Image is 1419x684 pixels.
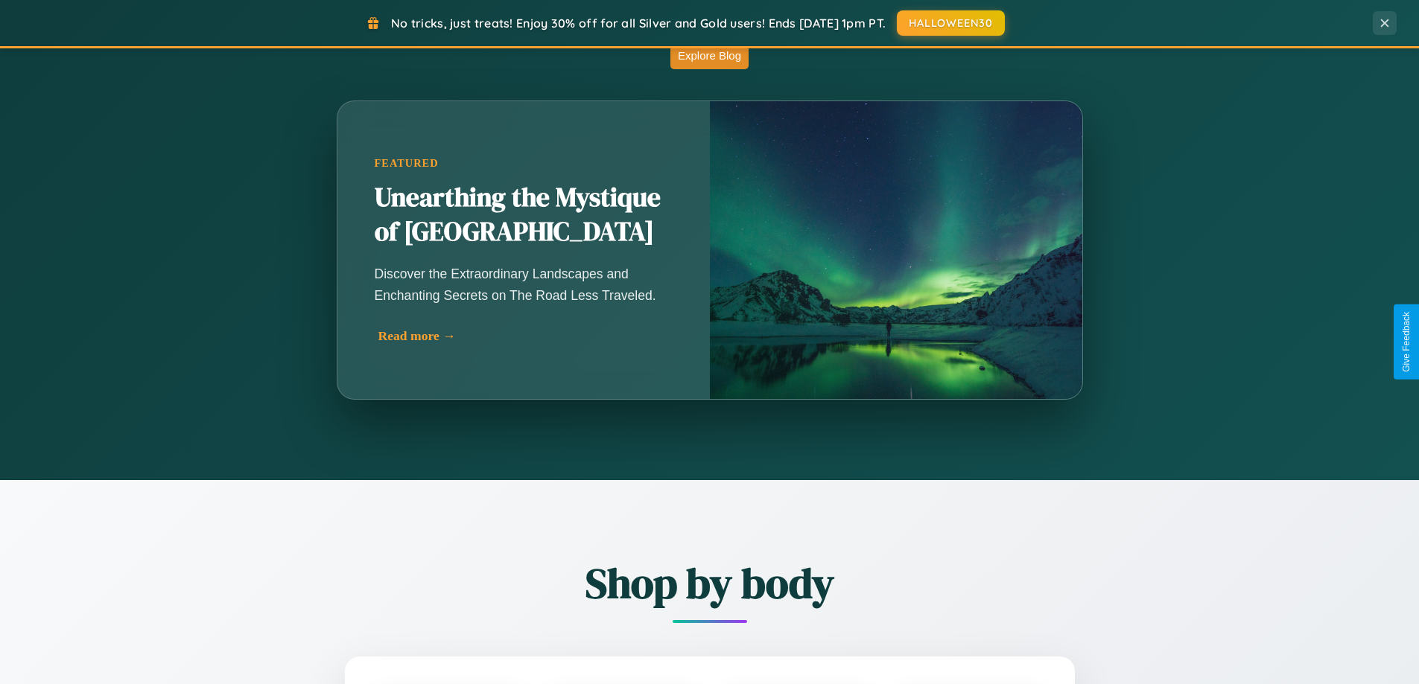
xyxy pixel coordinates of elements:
div: Read more → [378,328,676,344]
h2: Unearthing the Mystique of [GEOGRAPHIC_DATA] [375,181,673,249]
button: Explore Blog [670,42,749,69]
div: Featured [375,157,673,170]
h2: Shop by body [263,554,1157,612]
button: HALLOWEEN30 [897,10,1005,36]
div: Give Feedback [1401,312,1412,372]
span: No tricks, just treats! Enjoy 30% off for all Silver and Gold users! Ends [DATE] 1pm PT. [391,16,886,31]
p: Discover the Extraordinary Landscapes and Enchanting Secrets on The Road Less Traveled. [375,263,673,305]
